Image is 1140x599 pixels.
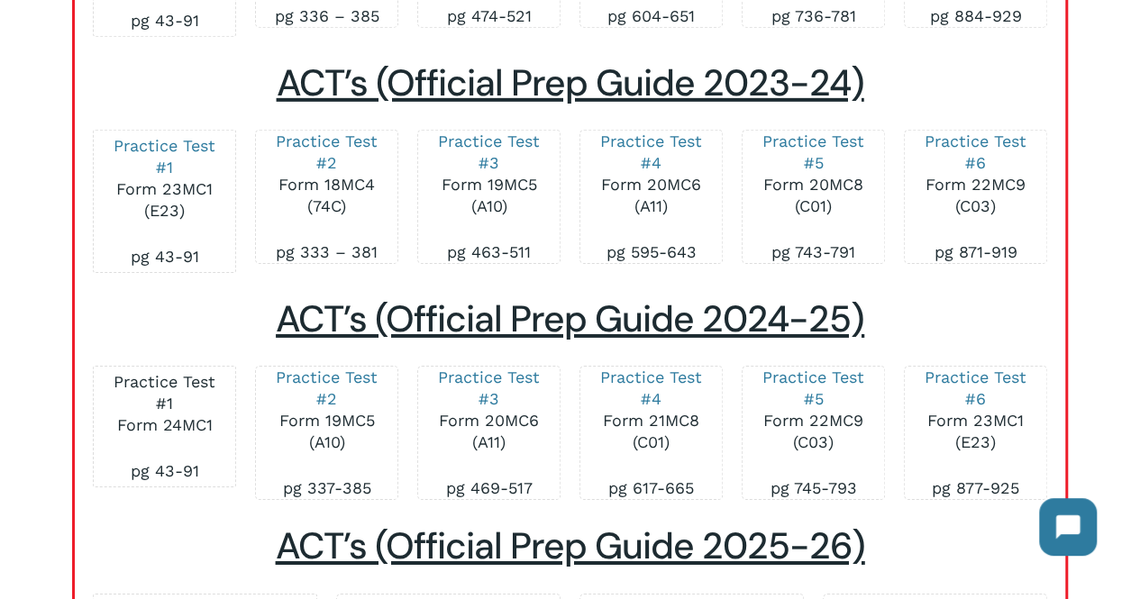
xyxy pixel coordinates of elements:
[112,460,216,482] p: pg 43-91
[923,131,1027,241] p: Form 22MC9 (C03)
[438,132,540,172] a: Practice Test #3
[1021,480,1115,574] iframe: Chatbot
[761,477,865,499] p: pg 745-793
[598,241,703,263] p: pg 595-643
[277,59,864,107] span: ACT’s (Official Prep Guide 2023-24)
[436,241,541,263] p: pg 463-511
[274,241,378,263] p: pg 333 – 381
[761,131,865,241] p: Form 20MC8 (C01)
[925,132,1026,172] a: Practice Test #6
[436,367,541,477] p: Form 20MC6 (A11)
[925,368,1026,408] a: Practice Test #6
[923,241,1027,263] p: pg 871-919
[112,10,216,32] p: pg 43-91
[598,367,703,477] p: Form 21MC8 (C01)
[112,371,216,460] p: Form 24MC1
[274,367,378,477] p: Form 19MC5 (A10)
[762,368,864,408] a: Practice Test #5
[923,367,1027,477] p: Form 23MC1 (E23)
[761,5,865,27] p: pg 736-781
[114,136,215,177] a: Practice Test #1
[923,5,1027,27] p: pg 884-929
[436,5,541,27] p: pg 474-521
[761,367,865,477] p: Form 22MC9 (C03)
[598,477,703,499] p: pg 617-665
[923,477,1027,499] p: pg 877-925
[112,135,216,246] p: Form 23MC1 (E23)
[598,131,703,241] p: Form 20MC6 (A11)
[598,5,703,27] p: pg 604-651
[761,241,865,263] p: pg 743-791
[276,522,865,570] span: ACT’s (Official Prep Guide 2025-26)
[276,295,864,343] span: ACT’s (Official Prep Guide 2024-25)
[600,368,702,408] a: Practice Test #4
[274,477,378,499] p: pg 337-385
[438,368,540,408] a: Practice Test #3
[436,477,541,499] p: pg 469-517
[276,368,378,408] a: Practice Test #2
[436,131,541,241] p: Form 19MC5 (A10)
[600,132,702,172] a: Practice Test #4
[762,132,864,172] a: Practice Test #5
[114,372,215,413] a: Practice Test #1
[274,131,378,241] p: Form 18MC4 (74C)
[274,5,378,27] p: pg 336 – 385
[112,246,216,268] p: pg 43-91
[276,132,378,172] a: Practice Test #2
